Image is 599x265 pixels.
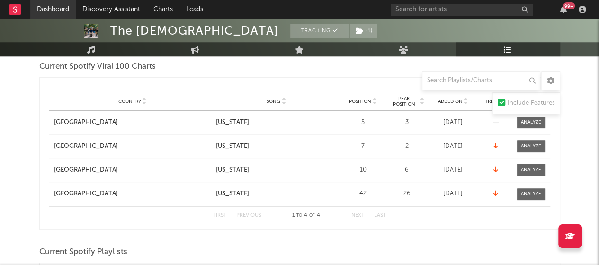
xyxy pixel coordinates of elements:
[374,213,386,218] button: Last
[216,118,249,128] div: [US_STATE]
[290,24,349,38] button: Tracking
[118,99,141,104] span: Country
[54,142,211,151] a: [GEOGRAPHIC_DATA]
[342,142,384,151] div: 7
[438,99,463,104] span: Added On
[54,118,211,128] a: [GEOGRAPHIC_DATA]
[309,213,315,218] span: of
[485,99,501,104] span: Trend
[349,99,371,104] span: Position
[216,165,337,175] a: [US_STATE]
[342,165,384,175] div: 10
[110,24,278,38] div: The [DEMOGRAPHIC_DATA]
[391,4,533,16] input: Search for artists
[267,99,280,104] span: Song
[236,213,261,218] button: Previous
[389,165,425,175] div: 6
[429,165,477,175] div: [DATE]
[216,189,249,199] div: [US_STATE]
[560,6,567,13] button: 99+
[342,189,384,199] div: 42
[429,189,477,199] div: [DATE]
[39,247,127,258] span: Current Spotify Playlists
[39,61,156,73] span: Current Spotify Viral 100 Charts
[429,142,477,151] div: [DATE]
[213,213,227,218] button: First
[54,118,118,128] div: [GEOGRAPHIC_DATA]
[216,189,337,199] a: [US_STATE]
[216,165,249,175] div: [US_STATE]
[216,142,337,151] a: [US_STATE]
[54,165,211,175] a: [GEOGRAPHIC_DATA]
[351,213,365,218] button: Next
[508,98,555,109] div: Include Features
[296,213,302,218] span: to
[54,142,118,151] div: [GEOGRAPHIC_DATA]
[54,189,211,199] a: [GEOGRAPHIC_DATA]
[280,210,332,221] div: 1 4 4
[422,71,540,90] input: Search Playlists/Charts
[342,118,384,128] div: 5
[54,189,118,199] div: [GEOGRAPHIC_DATA]
[389,189,425,199] div: 26
[54,165,118,175] div: [GEOGRAPHIC_DATA]
[216,118,337,128] a: [US_STATE]
[389,96,419,107] span: Peak Position
[429,118,477,128] div: [DATE]
[216,142,249,151] div: [US_STATE]
[389,118,425,128] div: 3
[349,24,377,38] span: ( 1 )
[350,24,377,38] button: (1)
[389,142,425,151] div: 2
[563,2,575,9] div: 99 +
